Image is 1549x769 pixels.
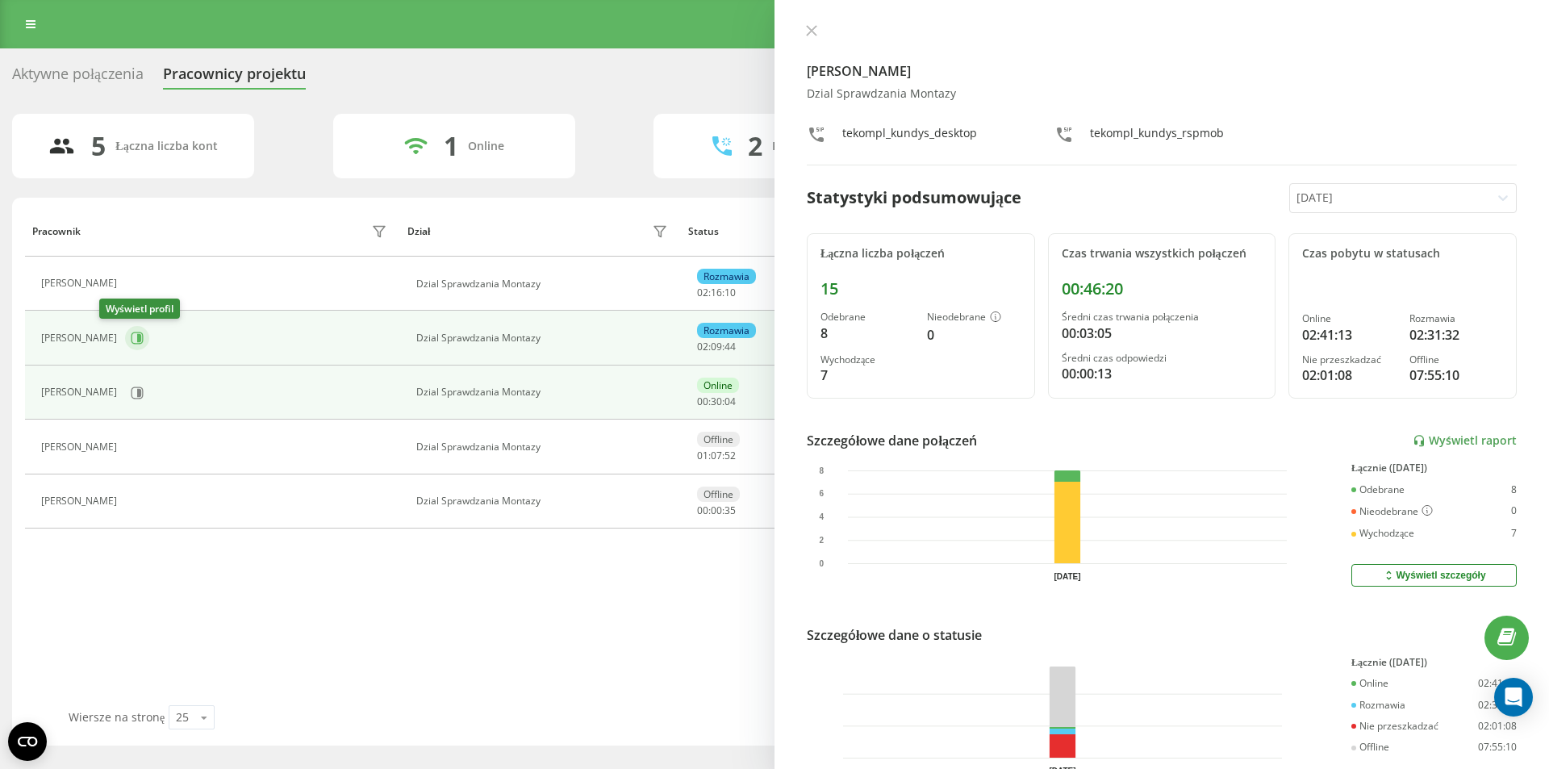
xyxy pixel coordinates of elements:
[41,332,121,344] div: [PERSON_NAME]
[697,487,740,502] div: Offline
[1351,484,1405,495] div: Odebrane
[1351,505,1433,518] div: Nieodebrane
[1062,311,1263,323] div: Średni czas trwania połączenia
[711,340,722,353] span: 09
[819,559,824,568] text: 0
[842,125,977,148] div: tekompl_kundys_desktop
[91,131,106,161] div: 5
[927,325,1021,345] div: 0
[697,395,708,408] span: 00
[41,495,121,507] div: [PERSON_NAME]
[772,140,837,153] div: Rozmawiają
[1409,325,1503,345] div: 02:31:32
[711,286,722,299] span: 16
[748,131,762,161] div: 2
[416,495,672,507] div: Dzial Sprawdzania Montazy
[1302,354,1396,366] div: Nie przeszkadzać
[1478,721,1517,732] div: 02:01:08
[1062,324,1263,343] div: 00:03:05
[1478,742,1517,753] div: 07:55:10
[416,441,672,453] div: Dzial Sprawdzania Montazy
[1409,354,1503,366] div: Offline
[711,504,722,517] span: 00
[724,395,736,408] span: 04
[1351,721,1438,732] div: Nie przeszkadzać
[163,65,306,90] div: Pracownicy projektu
[1511,505,1517,518] div: 0
[1494,678,1533,717] div: Open Intercom Messenger
[407,226,430,237] div: Dział
[697,323,756,338] div: Rozmawia
[807,625,982,645] div: Szczegółowe dane o statusie
[176,709,189,725] div: 25
[1351,742,1389,753] div: Offline
[697,286,708,299] span: 02
[1351,657,1517,668] div: Łącznie ([DATE])
[99,299,180,319] div: Wyświetl profil
[820,324,914,343] div: 8
[32,226,81,237] div: Pracownik
[468,140,504,153] div: Online
[1062,364,1263,383] div: 00:00:13
[1351,564,1517,587] button: Wyświetl szczegóły
[1478,678,1517,689] div: 02:41:13
[697,341,736,353] div: : :
[724,504,736,517] span: 35
[724,449,736,462] span: 52
[1062,353,1263,364] div: Średni czas odpowiedzi
[807,186,1021,210] div: Statystyki podsumowujące
[724,286,736,299] span: 10
[12,65,144,90] div: Aktywne połączenia
[819,490,824,499] text: 6
[697,505,736,516] div: : :
[1302,313,1396,324] div: Online
[820,366,914,385] div: 7
[697,432,740,447] div: Offline
[819,466,824,475] text: 8
[1413,434,1517,448] a: Wyświetl raport
[1478,700,1517,711] div: 02:31:32
[1302,325,1396,345] div: 02:41:13
[820,311,914,323] div: Odebrane
[1351,678,1388,689] div: Online
[820,279,1021,299] div: 15
[41,441,121,453] div: [PERSON_NAME]
[69,709,165,725] span: Wiersze na stronę
[820,354,914,366] div: Wychodzące
[688,226,719,237] div: Status
[724,340,736,353] span: 44
[416,387,672,398] div: Dzial Sprawdzania Montazy
[697,269,756,284] div: Rozmawia
[444,131,458,161] div: 1
[1351,462,1517,474] div: Łącznie ([DATE])
[819,512,824,521] text: 4
[1351,528,1414,539] div: Wychodzące
[697,378,739,393] div: Online
[41,278,121,289] div: [PERSON_NAME]
[807,87,1517,101] div: Dzial Sprawdzania Montazy
[711,395,722,408] span: 30
[697,396,736,407] div: : :
[416,332,672,344] div: Dzial Sprawdzania Montazy
[1062,247,1263,261] div: Czas trwania wszystkich połączeń
[1511,528,1517,539] div: 7
[115,140,217,153] div: Łączna liczba kont
[1351,700,1405,711] div: Rozmawia
[1302,366,1396,385] div: 02:01:08
[1382,569,1485,582] div: Wyświetl szczegóły
[927,311,1021,324] div: Nieodebrane
[697,449,708,462] span: 01
[697,450,736,462] div: : :
[8,722,47,761] button: Open CMP widget
[819,536,824,545] text: 2
[807,431,977,450] div: Szczegółowe dane połączeń
[820,247,1021,261] div: Łączna liczba połączeń
[416,278,672,290] div: Dzial Sprawdzania Montazy
[1054,572,1080,581] text: [DATE]
[697,504,708,517] span: 00
[1409,313,1503,324] div: Rozmawia
[1062,279,1263,299] div: 00:46:20
[1511,484,1517,495] div: 8
[1302,247,1503,261] div: Czas pobytu w statusach
[41,387,121,398] div: [PERSON_NAME]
